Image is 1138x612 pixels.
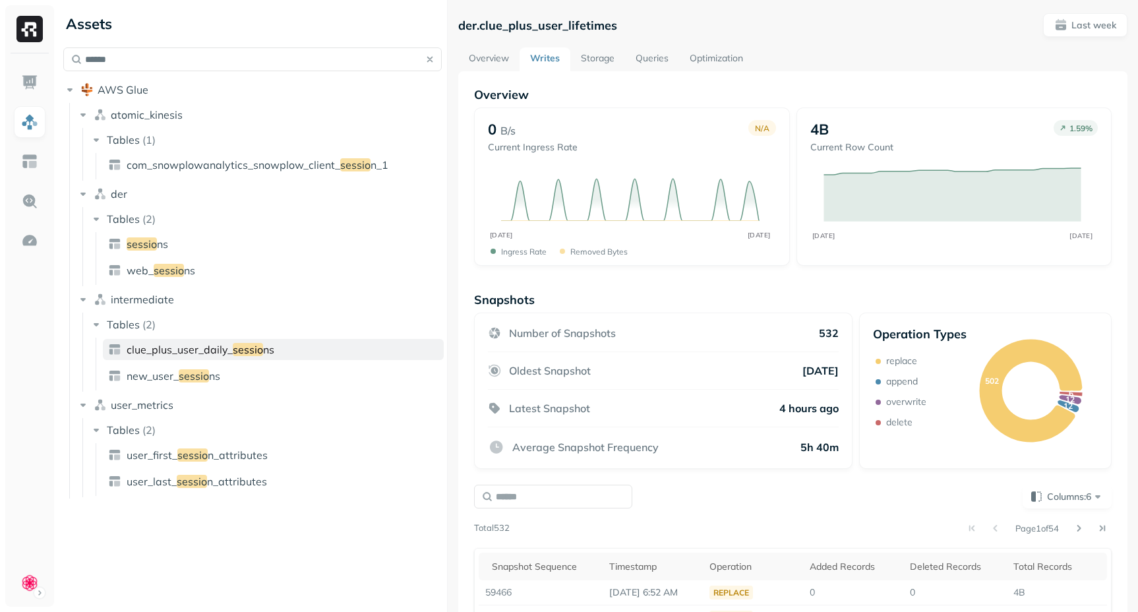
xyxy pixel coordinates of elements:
[474,522,510,535] p: Total 532
[103,339,444,360] a: clue_plus_user_daily_sessions
[16,16,43,42] img: Ryft
[21,113,38,131] img: Assets
[21,153,38,170] img: Asset Explorer
[709,586,753,599] div: replace
[127,264,154,277] span: web_
[207,475,267,488] span: n_attributes
[570,47,625,71] a: Storage
[1043,13,1127,37] button: Last week
[63,13,442,34] div: Assets
[127,448,177,462] span: user_first_
[76,394,442,415] button: user_metrics
[177,448,208,462] span: sessio
[512,441,659,454] p: Average Snapshot Frequency
[458,47,520,71] a: Overview
[127,158,340,171] span: com_snowplowanalytics_snowplow_client_
[802,364,839,377] p: [DATE]
[1069,231,1093,239] tspan: [DATE]
[127,369,179,382] span: new_user_
[20,574,39,592] img: Clue
[755,123,769,133] p: N/A
[1013,559,1100,574] div: Total Records
[107,318,140,331] span: Tables
[1069,388,1073,398] text: 6
[625,47,679,71] a: Queries
[679,47,754,71] a: Optimization
[609,586,696,599] p: Oct 15, 2025 6:52 AM
[812,231,835,239] tspan: [DATE]
[90,419,443,441] button: Tables(2)
[142,212,156,226] p: ( 2 )
[748,231,771,239] tspan: [DATE]
[108,369,121,382] img: table
[103,444,444,466] a: user_first_session_attributes
[108,448,121,462] img: table
[142,318,156,331] p: ( 2 )
[142,133,156,146] p: ( 1 )
[157,237,168,251] span: ns
[108,237,121,251] img: table
[492,559,596,574] div: Snapshot Sequence
[21,232,38,249] img: Optimization
[910,586,915,598] span: 0
[886,416,913,429] p: delete
[1023,485,1112,508] button: Columns:6
[509,364,591,377] p: Oldest Snapshot
[90,208,443,229] button: Tables(2)
[63,79,442,100] button: AWS Glue
[800,441,839,454] p: 5h 40m
[509,402,590,415] p: Latest Snapshot
[520,47,570,71] a: Writes
[111,187,127,200] span: der
[1013,586,1025,598] span: 4B
[94,293,107,306] img: namespace
[474,87,1112,102] p: Overview
[107,423,140,437] span: Tables
[233,343,263,356] span: sessio
[142,423,156,437] p: ( 2 )
[488,120,496,138] p: 0
[76,183,442,204] button: der
[886,355,917,367] p: replace
[80,83,94,96] img: root
[94,398,107,412] img: namespace
[103,154,444,175] a: com_snowplowanalytics_snowplow_client_session_1
[111,398,173,412] span: user_metrics
[108,264,121,277] img: table
[709,559,796,574] div: Operation
[1069,123,1093,133] p: 1.59 %
[509,326,616,340] p: Number of Snapshots
[1015,522,1059,534] p: Page 1 of 54
[208,448,268,462] span: n_attributes
[570,247,628,257] p: Removed bytes
[609,559,696,574] div: Timestamp
[479,580,603,605] td: 59466
[90,129,443,150] button: Tables(1)
[179,369,209,382] span: sessio
[103,260,444,281] a: web_sessions
[810,120,829,138] p: 4B
[474,292,535,307] p: Snapshots
[985,376,999,386] text: 502
[1071,19,1116,32] p: Last week
[488,141,578,154] p: Current Ingress Rate
[1065,394,1075,404] text: 12
[108,475,121,488] img: table
[501,247,547,257] p: Ingress Rate
[1063,401,1073,411] text: 12
[886,375,918,388] p: append
[779,402,839,415] p: 4 hours ago
[490,231,513,239] tspan: [DATE]
[263,343,274,356] span: ns
[127,475,177,488] span: user_last_
[94,187,107,200] img: namespace
[127,237,157,251] span: sessio
[127,343,233,356] span: clue_plus_user_daily_
[873,326,967,342] p: Operation Types
[103,471,444,492] a: user_last_session_attributes
[111,108,183,121] span: atomic_kinesis
[107,133,140,146] span: Tables
[108,158,121,171] img: table
[98,83,148,96] span: AWS Glue
[458,18,617,33] p: der.clue_plus_user_lifetimes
